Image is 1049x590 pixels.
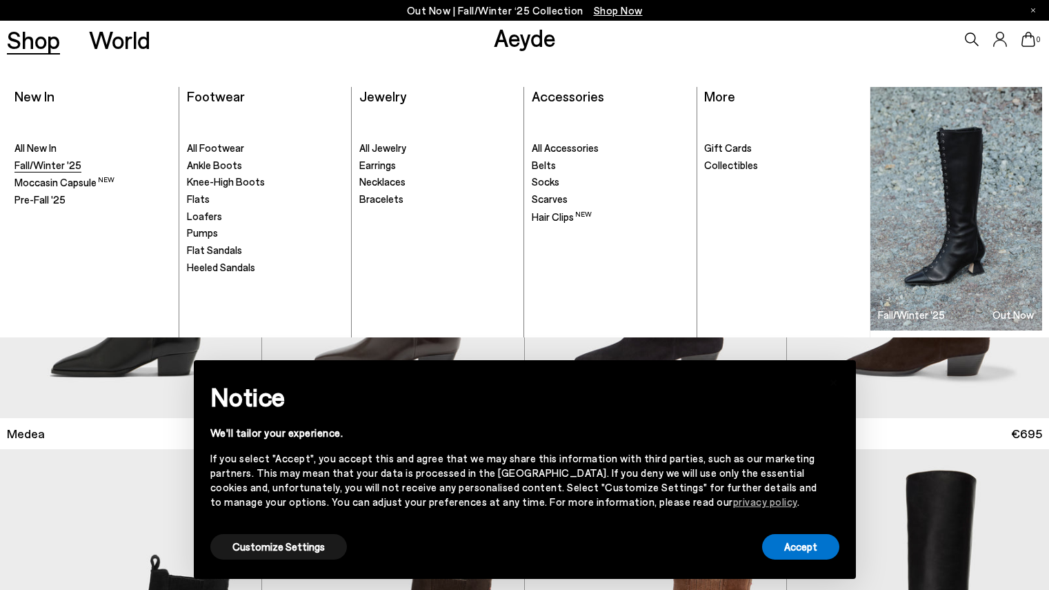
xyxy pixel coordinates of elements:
[14,141,172,155] a: All New In
[787,418,1049,449] a: Medea €695
[359,193,517,206] a: Bracelets
[359,159,396,171] span: Earrings
[878,310,945,320] h3: Fall/Winter '25
[870,87,1042,330] img: Group_1295_900x.jpg
[532,175,559,188] span: Socks
[187,193,210,205] span: Flats
[532,159,556,171] span: Belts
[359,141,517,155] a: All Jewelry
[359,88,406,104] a: Jewelry
[704,159,758,171] span: Collectibles
[89,28,150,52] a: World
[407,2,643,19] p: Out Now | Fall/Winter ‘25 Collection
[210,451,817,509] div: If you select "Accept", you accept this and agree that we may share this information with third p...
[359,141,406,154] span: All Jewelry
[14,159,81,171] span: Fall/Winter '25
[187,210,222,222] span: Loafers
[704,141,752,154] span: Gift Cards
[14,159,172,173] a: Fall/Winter '25
[187,159,344,173] a: Ankle Boots
[870,87,1042,330] a: Fall/Winter '25 Out Now
[532,141,689,155] a: All Accessories
[532,159,689,173] a: Belts
[187,193,344,206] a: Flats
[494,23,556,52] a: Aeyde
[829,371,839,391] span: ×
[187,210,344,224] a: Loafers
[14,175,172,190] a: Moccasin Capsule
[733,495,797,508] a: privacy policy
[14,193,66,206] span: Pre-Fall '25
[7,425,45,442] span: Medea
[532,88,604,104] a: Accessories
[1021,32,1035,47] a: 0
[532,193,689,206] a: Scarves
[210,534,347,560] button: Customize Settings
[187,175,344,189] a: Knee-High Boots
[1035,36,1042,43] span: 0
[532,210,592,223] span: Hair Clips
[187,175,265,188] span: Knee-High Boots
[359,175,406,188] span: Necklaces
[187,141,344,155] a: All Footwear
[7,28,60,52] a: Shop
[532,210,689,224] a: Hair Clips
[992,310,1034,320] h3: Out Now
[704,141,862,155] a: Gift Cards
[14,176,114,188] span: Moccasin Capsule
[1011,425,1042,442] span: €695
[187,88,245,104] a: Footwear
[187,244,242,256] span: Flat Sandals
[210,379,817,415] h2: Notice
[187,159,242,171] span: Ankle Boots
[359,159,517,173] a: Earrings
[359,193,403,205] span: Bracelets
[594,4,643,17] span: Navigate to /collections/new-in
[187,226,344,240] a: Pumps
[817,364,850,397] button: Close this notice
[14,193,172,207] a: Pre-Fall '25
[187,226,218,239] span: Pumps
[532,141,599,154] span: All Accessories
[532,193,568,205] span: Scarves
[762,534,839,560] button: Accept
[210,426,817,440] div: We'll tailor your experience.
[532,175,689,189] a: Socks
[704,159,862,173] a: Collectibles
[14,88,54,104] a: New In
[187,141,244,154] span: All Footwear
[187,261,344,275] a: Heeled Sandals
[187,244,344,257] a: Flat Sandals
[14,141,57,154] span: All New In
[187,261,255,273] span: Heeled Sandals
[704,88,735,104] a: More
[359,175,517,189] a: Necklaces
